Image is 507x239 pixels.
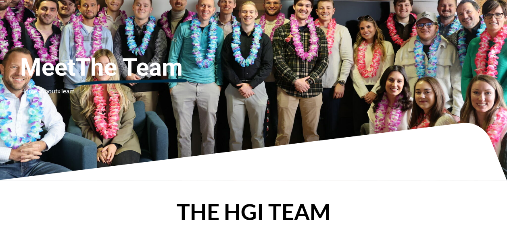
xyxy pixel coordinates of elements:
[60,87,75,95] span: Team
[75,53,183,82] u: The Team
[20,87,37,95] a: Home
[20,87,75,95] span: » »
[24,201,484,223] h2: THE HGI TEAM
[40,87,58,95] a: About
[20,53,238,82] span: Meet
